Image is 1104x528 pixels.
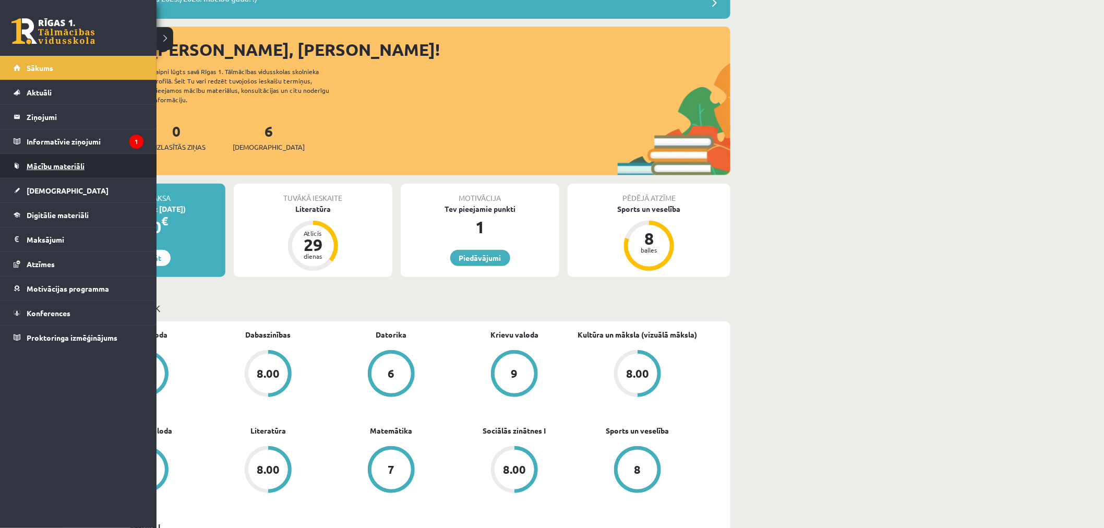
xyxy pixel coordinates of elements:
div: Tev pieejamie punkti [401,203,559,214]
div: Literatūra [234,203,392,214]
span: [DEMOGRAPHIC_DATA] [233,142,305,152]
a: 7 [330,446,453,495]
a: Proktoringa izmēģinājums [14,326,143,350]
span: Motivācijas programma [27,284,109,293]
a: Atzīmes [14,252,143,276]
a: 8.00 [207,446,330,495]
a: 8.00 [576,350,699,399]
div: [PERSON_NAME], [PERSON_NAME]! [151,37,730,62]
a: 6[DEMOGRAPHIC_DATA] [233,122,305,152]
a: Datorika [376,329,407,340]
span: Proktoringa izmēģinājums [27,333,117,342]
div: Sports un veselība [568,203,730,214]
span: € [162,213,169,229]
a: 8.00 [207,350,330,399]
a: Maksājumi [14,227,143,251]
a: Sports un veselība [606,425,669,436]
span: Digitālie materiāli [27,210,89,220]
a: Literatūra [250,425,286,436]
legend: Informatīvie ziņojumi [27,129,143,153]
a: 8.00 [453,446,576,495]
div: Pēdējā atzīme [568,184,730,203]
a: Sākums [14,56,143,80]
a: [DEMOGRAPHIC_DATA] [14,178,143,202]
a: Konferences [14,301,143,325]
p: Mācību plāns 11.b3 JK [67,301,726,315]
a: Matemātika [370,425,413,436]
a: Dabaszinības [246,329,291,340]
a: Digitālie materiāli [14,203,143,227]
a: Motivācijas programma [14,277,143,301]
div: 1 [401,214,559,239]
i: 1 [129,135,143,149]
a: Aktuāli [14,80,143,104]
a: 6 [330,350,453,399]
span: Sākums [27,63,53,73]
legend: Maksājumi [27,227,143,251]
span: Aktuāli [27,88,52,97]
div: dienas [297,253,329,259]
div: Motivācija [401,184,559,203]
a: 0Neizlasītās ziņas [147,122,206,152]
div: Tuvākā ieskaite [234,184,392,203]
div: 8.00 [626,368,649,379]
a: Informatīvie ziņojumi1 [14,129,143,153]
a: Literatūra Atlicis 29 dienas [234,203,392,272]
div: 8.00 [503,464,526,475]
a: Mācību materiāli [14,154,143,178]
div: balles [633,247,665,253]
a: Sports un veselība 8 balles [568,203,730,272]
a: Sociālās zinātnes I [483,425,546,436]
div: 8.00 [257,464,280,475]
div: 8.00 [257,368,280,379]
a: Krievu valoda [490,329,538,340]
div: 8 [634,464,641,475]
span: Konferences [27,308,70,318]
a: Kultūra un māksla (vizuālā māksla) [578,329,698,340]
div: 8 [633,230,665,247]
div: 7 [388,464,395,475]
a: Piedāvājumi [450,250,510,266]
legend: Ziņojumi [27,105,143,129]
a: 8 [576,446,699,495]
div: 9 [511,368,518,379]
div: Atlicis [297,230,329,236]
div: 29 [297,236,329,253]
a: Ziņojumi [14,105,143,129]
span: Atzīmes [27,259,55,269]
span: Mācību materiāli [27,161,85,171]
div: 6 [388,368,395,379]
span: Neizlasītās ziņas [147,142,206,152]
a: 9 [453,350,576,399]
a: Rīgas 1. Tālmācības vidusskola [11,18,95,44]
div: Laipni lūgts savā Rīgas 1. Tālmācības vidusskolas skolnieka profilā. Šeit Tu vari redzēt tuvojošo... [152,67,347,104]
span: [DEMOGRAPHIC_DATA] [27,186,109,195]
